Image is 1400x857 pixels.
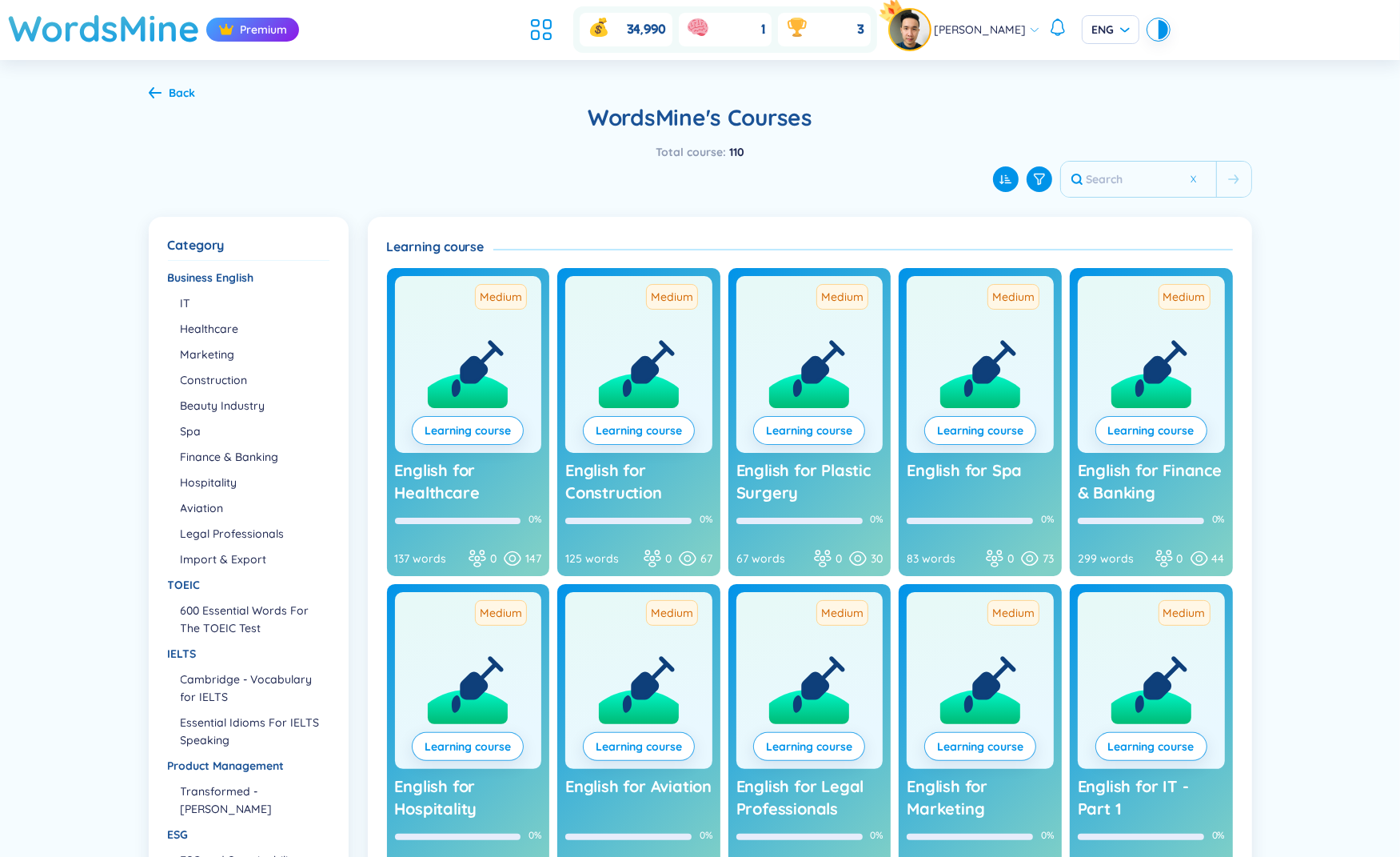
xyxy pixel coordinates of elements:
[395,775,542,820] a: English for Hospitality
[218,22,234,38] img: crown icon
[857,21,864,38] span: 3
[736,550,808,567] div: 67 words
[565,459,712,504] a: English for Construction
[61,94,143,105] div: Domain Overview
[475,284,527,310] span: Medium
[907,550,979,567] div: 83 words
[871,550,883,567] span: 30
[934,21,1026,38] span: [PERSON_NAME]
[181,422,328,440] li: Spa
[395,550,462,567] div: 137 words
[1095,416,1207,445] button: Learning course
[1041,513,1054,526] div: 0%
[736,459,883,504] a: English for Plastic Surgery
[387,238,494,255] h4: Learning course
[1061,162,1216,197] input: Search
[565,776,712,796] span: English for Aviation
[525,550,541,567] span: 147
[1108,738,1195,755] a: Learning course
[528,829,541,842] div: 0%
[596,422,682,439] a: Learning course
[736,776,864,819] span: English for Legal Professionals
[1041,829,1054,842] div: 0%
[761,21,765,38] span: 1
[181,397,328,414] li: Beauty Industry
[665,550,672,567] span: 0
[588,103,812,132] h2: WordsMine's Courses
[395,460,480,503] span: English for Healthcare
[475,600,527,626] span: Medium
[1007,550,1014,567] span: 0
[890,10,930,50] img: avatar
[753,732,865,761] button: Learning course
[1212,829,1225,842] div: 0%
[753,416,865,445] button: Learning course
[1159,600,1211,626] span: Medium
[646,600,698,626] span: Medium
[412,416,524,445] button: Learning course
[181,602,328,637] li: 600 Essential Words For The TOEIC Test
[181,499,328,517] li: Aviation
[1043,550,1054,567] span: 73
[1212,550,1225,567] span: 44
[700,513,712,526] div: 0%
[700,550,712,567] span: 67
[181,783,328,818] li: Transformed - [PERSON_NAME]
[871,513,883,526] div: 0%
[181,671,328,706] li: Cambridge - Vocabulary for IELTS
[168,269,328,286] div: Business English
[181,320,328,338] li: Healthcare
[1108,422,1195,439] a: Learning course
[159,93,172,106] img: tab_keywords_by_traffic_grey.svg
[987,600,1039,626] span: Medium
[168,576,328,594] div: TOEIC
[168,645,328,663] div: IELTS
[149,87,196,102] a: Back
[937,422,1023,439] a: Learning course
[181,551,328,568] li: Import & Export
[583,732,695,761] button: Learning course
[596,738,682,755] a: Learning course
[26,26,38,38] img: logo_orange.svg
[26,42,38,54] img: website_grey.svg
[907,460,1022,480] span: English for Spa
[816,600,868,626] span: Medium
[1159,284,1211,310] span: Medium
[924,416,1036,445] button: Learning course
[1078,550,1148,567] div: 299 words
[168,826,328,843] div: ESG
[937,738,1023,755] a: Learning course
[766,738,852,755] a: Learning course
[528,513,541,526] div: 0%
[206,18,299,42] div: Premium
[168,236,329,254] div: Category
[395,459,542,504] a: English for Healthcare
[395,776,477,819] span: English for Hospitality
[583,416,695,445] button: Learning course
[736,775,883,820] a: English for Legal Professionals
[1091,22,1130,38] span: ENG
[490,550,497,567] span: 0
[656,145,729,159] span: Total course :
[565,460,662,503] span: English for Construction
[1078,775,1225,820] a: English for IT - Part 1
[1078,460,1222,503] span: English for Finance & Banking
[1078,459,1225,504] a: English for Finance & Banking
[181,525,328,543] li: Legal Professionals
[181,448,328,466] li: Finance & Banking
[736,460,871,503] span: English for Plastic Surgery
[871,829,883,842] div: 0%
[700,829,712,842] div: 0%
[1177,550,1183,567] span: 0
[816,284,868,310] span: Medium
[425,422,511,439] a: Learning course
[43,93,56,106] img: tab_domain_overview_orange.svg
[181,714,328,749] li: Essential Idioms For IELTS Speaking
[729,145,744,159] span: 110
[181,371,328,389] li: Construction
[1095,732,1207,761] button: Learning course
[890,10,934,50] a: avatarpro
[924,732,1036,761] button: Learning course
[425,738,511,755] a: Learning course
[766,422,852,439] a: Learning course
